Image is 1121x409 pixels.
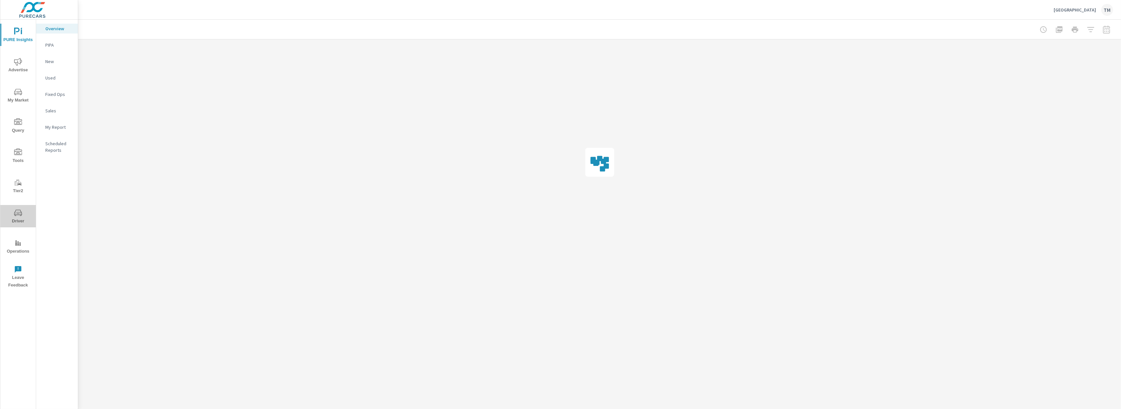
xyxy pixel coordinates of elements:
[1101,4,1113,16] div: TM
[36,139,78,155] div: Scheduled Reports
[2,265,34,289] span: Leave Feedback
[36,106,78,116] div: Sales
[2,239,34,255] span: Operations
[2,28,34,44] span: PURE Insights
[45,58,73,65] p: New
[0,20,36,292] div: nav menu
[45,42,73,48] p: PIPA
[2,88,34,104] span: My Market
[36,57,78,66] div: New
[1054,7,1096,13] p: [GEOGRAPHIC_DATA]
[45,75,73,81] p: Used
[45,91,73,98] p: Fixed Ops
[2,118,34,134] span: Query
[36,89,78,99] div: Fixed Ops
[36,73,78,83] div: Used
[36,40,78,50] div: PIPA
[45,107,73,114] p: Sales
[36,24,78,34] div: Overview
[36,122,78,132] div: My Report
[2,179,34,195] span: Tier2
[45,124,73,130] p: My Report
[2,58,34,74] span: Advertise
[2,148,34,165] span: Tools
[45,25,73,32] p: Overview
[45,140,73,153] p: Scheduled Reports
[2,209,34,225] span: Driver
